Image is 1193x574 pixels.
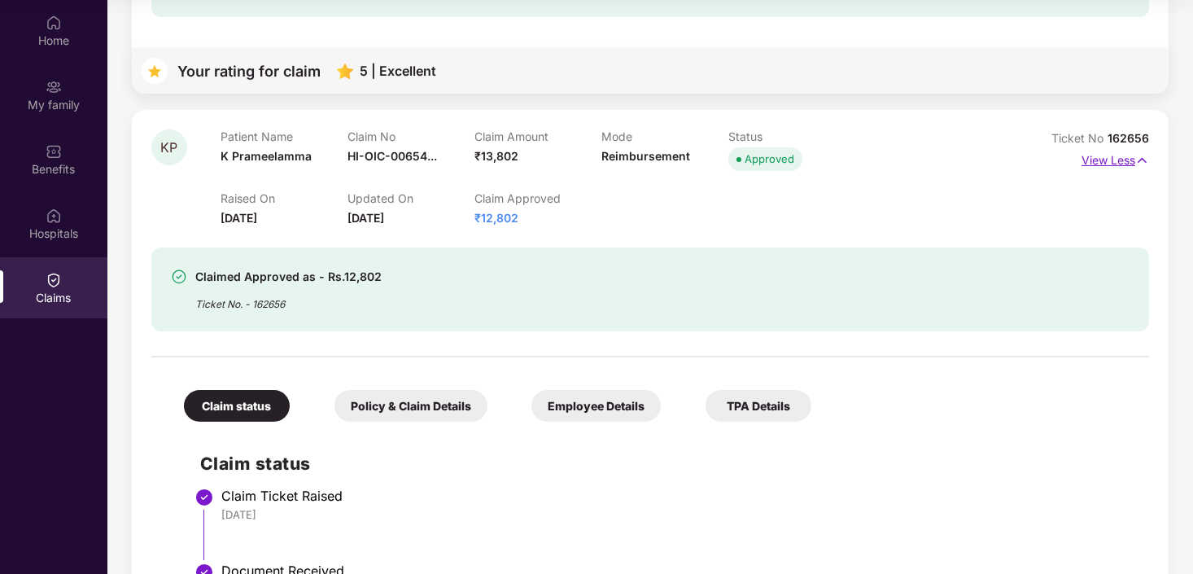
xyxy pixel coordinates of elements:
[177,64,321,79] div: Your rating for claim
[161,141,178,155] span: KP
[221,149,312,163] span: K Prameelamma
[347,211,384,225] span: [DATE]
[221,191,347,205] p: Raised On
[347,149,437,163] span: HI-OIC-00654...
[195,287,382,312] div: Ticket No. - 162656
[221,211,257,225] span: [DATE]
[1051,131,1108,145] span: Ticket No
[221,488,1133,504] div: Claim Ticket Raised
[221,129,347,143] p: Patient Name
[706,390,811,422] div: TPA Details
[1082,147,1149,169] p: View Less
[337,64,353,79] img: svg+xml;base64,PHN2ZyB4bWxucz0iaHR0cDovL3d3dy53My5vcmcvMjAwMC9zdmciIHhtbG5zOnhsaW5rPSJodHRwOi8vd3...
[184,390,290,422] div: Claim status
[46,79,62,95] img: svg+xml;base64,PHN2ZyB3aWR0aD0iMjAiIGhlaWdodD0iMjAiIHZpZXdCb3g9IjAgMCAyMCAyMCIgZmlsbD0ibm9uZSIgeG...
[474,211,518,225] span: ₹12,802
[46,272,62,288] img: svg+xml;base64,PHN2ZyBpZD0iQ2xhaW0iIHhtbG5zPSJodHRwOi8vd3d3LnczLm9yZy8yMDAwL3N2ZyIgd2lkdGg9IjIwIi...
[46,208,62,224] img: svg+xml;base64,PHN2ZyBpZD0iSG9zcGl0YWxzIiB4bWxucz0iaHR0cDovL3d3dy53My5vcmcvMjAwMC9zdmciIHdpZHRoPS...
[347,129,474,143] p: Claim No
[1108,131,1149,145] span: 162656
[194,488,214,507] img: svg+xml;base64,PHN2ZyBpZD0iU3RlcC1Eb25lLTMyeDMyIiB4bWxucz0iaHR0cDovL3d3dy53My5vcmcvMjAwMC9zdmciIH...
[601,129,728,143] p: Mode
[200,450,1133,477] h2: Claim status
[1135,151,1149,169] img: svg+xml;base64,PHN2ZyB4bWxucz0iaHR0cDovL3d3dy53My5vcmcvMjAwMC9zdmciIHdpZHRoPSIxNyIgaGVpZ2h0PSIxNy...
[46,15,62,31] img: svg+xml;base64,PHN2ZyBpZD0iSG9tZSIgeG1sbnM9Imh0dHA6Ly93d3cudzMub3JnLzIwMDAvc3ZnIiB3aWR0aD0iMjAiIG...
[728,129,855,143] p: Status
[171,269,187,285] img: svg+xml;base64,PHN2ZyBpZD0iU3VjY2Vzcy0zMngzMiIgeG1sbnM9Imh0dHA6Ly93d3cudzMub3JnLzIwMDAvc3ZnIiB3aW...
[474,149,518,163] span: ₹13,802
[474,191,601,205] p: Claim Approved
[531,390,661,422] div: Employee Details
[195,267,382,287] div: Claimed Approved as - Rs.12,802
[46,143,62,160] img: svg+xml;base64,PHN2ZyBpZD0iQmVuZWZpdHMiIHhtbG5zPSJodHRwOi8vd3d3LnczLm9yZy8yMDAwL3N2ZyIgd2lkdGg9Ij...
[360,64,436,79] div: 5 | Excellent
[347,191,474,205] p: Updated On
[221,507,1133,522] div: [DATE]
[745,151,794,167] div: Approved
[142,58,168,84] img: svg+xml;base64,PHN2ZyB4bWxucz0iaHR0cDovL3d3dy53My5vcmcvMjAwMC9zdmciIHdpZHRoPSIzNyIgaGVpZ2h0PSIzNy...
[334,390,487,422] div: Policy & Claim Details
[601,149,690,163] span: Reimbursement
[474,129,601,143] p: Claim Amount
